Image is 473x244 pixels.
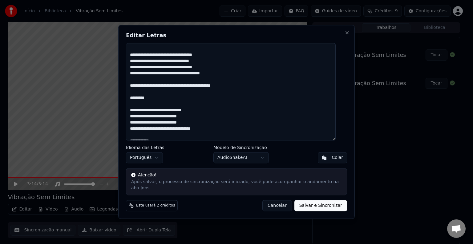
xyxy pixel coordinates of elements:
[126,33,347,38] h2: Editar Letras
[213,146,269,150] label: Modelo de Sincronização
[126,146,164,150] label: Idioma das Letras
[262,200,292,211] button: Cancelar
[131,172,342,179] div: Atenção!
[332,155,343,161] div: Colar
[136,203,175,208] span: Este usará 2 créditos
[131,179,342,191] div: Após salvar, o processo de sincronização será iniciado, você pode acompanhar o andamento na aba Jobs
[318,152,347,163] button: Colar
[294,200,347,211] button: Salvar e Sincronizar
